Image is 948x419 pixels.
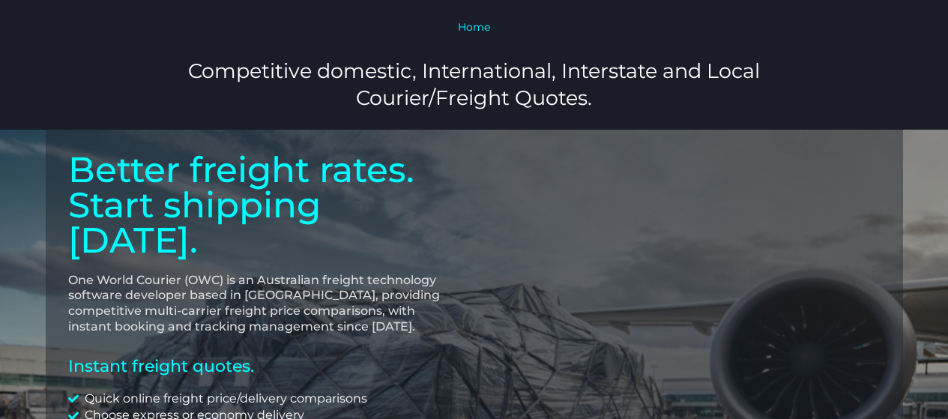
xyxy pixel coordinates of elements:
span: Quick online freight price/delivery comparisons [81,391,367,407]
a: Home [458,20,490,34]
p: Better freight rates. Start shipping [DATE]. [68,152,452,258]
p: One World Courier (OWC) is an Australian freight technology software developer based in [GEOGRAPH... [68,273,452,335]
h3: Competitive domestic, International, Interstate and Local Courier/Freight Quotes. [142,58,806,110]
h2: Instant freight quotes. [68,358,452,376]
